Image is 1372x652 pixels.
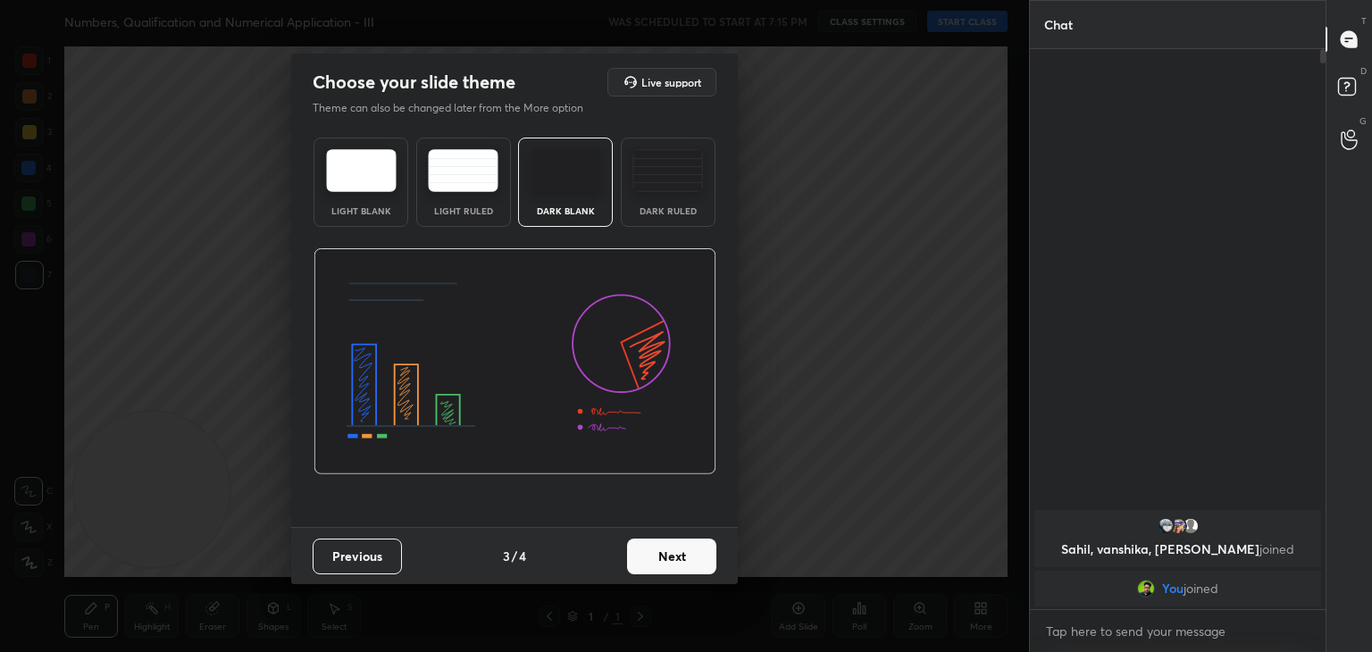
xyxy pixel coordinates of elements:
img: 88146f61898444ee917a4c8c56deeae4.jpg [1137,580,1155,598]
img: default.png [1182,517,1200,535]
p: G [1359,114,1367,128]
img: lightTheme.e5ed3b09.svg [326,149,397,192]
div: grid [1030,506,1326,610]
img: 73d82ab6faf54a40af1271545d7f5660.jpg [1169,517,1187,535]
p: D [1360,64,1367,78]
p: Theme can also be changed later from the More option [313,100,602,116]
div: Light Ruled [428,206,499,215]
img: 46287a6ea29e4adea8bf95ab42d189a4.jpg [1157,517,1175,535]
span: joined [1184,581,1218,596]
button: Next [627,539,716,574]
div: Light Blank [325,206,397,215]
div: Dark Ruled [632,206,704,215]
span: You [1162,581,1184,596]
button: Previous [313,539,402,574]
h4: / [512,547,517,565]
h4: 3 [503,547,510,565]
h2: Choose your slide theme [313,71,515,94]
img: darkThemeBanner.d06ce4a2.svg [314,248,716,475]
img: darkRuledTheme.de295e13.svg [632,149,703,192]
h5: Live support [641,77,701,88]
img: darkTheme.f0cc69e5.svg [531,149,601,192]
h4: 4 [519,547,526,565]
div: Dark Blank [530,206,601,215]
p: Chat [1030,1,1087,48]
p: T [1361,14,1367,28]
span: joined [1259,540,1294,557]
img: lightRuledTheme.5fabf969.svg [428,149,498,192]
p: Sahil, vanshika, [PERSON_NAME] [1045,542,1310,556]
